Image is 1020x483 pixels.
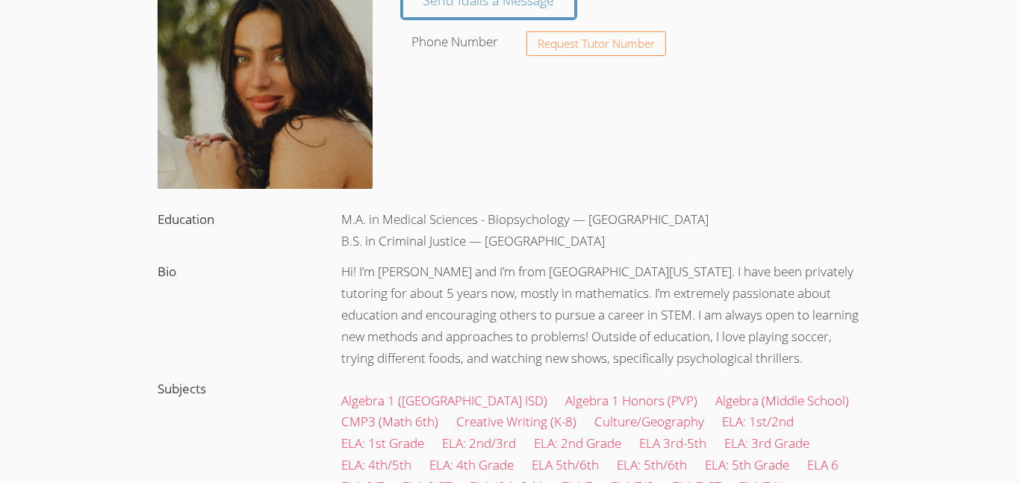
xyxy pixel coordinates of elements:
a: Culture/Geography [594,413,704,430]
label: Subjects [158,380,206,397]
a: ELA: 4th/5th [341,456,411,473]
a: ELA 3rd-5th [639,434,706,452]
a: ELA: 5th Grade [705,456,789,473]
a: ELA: 1st Grade [341,434,424,452]
label: Bio [158,263,176,280]
div: Hi! I’m [PERSON_NAME] and I’m from [GEOGRAPHIC_DATA][US_STATE]. I have been privately tutoring fo... [326,257,877,373]
span: Request Tutor Number [538,38,655,49]
a: ELA: 1st/2nd [722,413,794,430]
a: ELA: 3rd Grade [724,434,809,452]
a: Creative Writing (K-8) [456,413,576,430]
label: Education [158,211,214,228]
a: ELA 6 [807,456,839,473]
a: ELA: 5th/6th [617,456,687,473]
a: CMP3 (Math 6th) [341,413,438,430]
a: ELA: 2nd Grade [534,434,621,452]
a: Algebra 1 ([GEOGRAPHIC_DATA] ISD) [341,392,547,409]
div: M.A. in Medical Sciences - Biopsychology — [GEOGRAPHIC_DATA] B.S. in Criminal Justice — [GEOGRAPH... [326,205,877,257]
a: Algebra 1 Honors (PVP) [565,392,697,409]
button: Request Tutor Number [526,31,666,56]
a: ELA: 4th Grade [429,456,514,473]
label: Phone Number [411,33,498,50]
a: ELA: 2nd/3rd [442,434,516,452]
a: ELA 5th/6th [532,456,599,473]
a: Algebra (Middle School) [715,392,849,409]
